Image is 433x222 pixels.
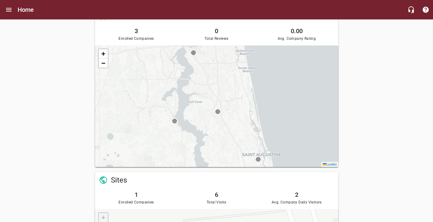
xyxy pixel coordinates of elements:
h6: Home [18,5,34,15]
span: Avg. Company Rating [259,36,334,42]
h6: 6 [179,190,254,200]
h6: 0.00 [259,26,334,36]
button: Support Portal [418,2,433,17]
span: Total Visits [179,200,254,206]
a: Sites [111,176,127,184]
a: Reviews [111,12,138,20]
button: Live Chat [404,2,418,17]
h6: 3 [99,26,174,36]
h6: 0 [179,26,254,36]
span: Total Reviews [179,36,254,42]
button: Open drawer [2,2,16,17]
h6: 1 [99,190,174,200]
span: − [101,59,105,67]
span: + [101,213,105,221]
a: Zoom out [99,59,108,68]
a: Zoom in [99,49,108,59]
span: + [101,50,105,57]
h6: 2 [259,190,334,200]
span: Avg. Company Daily Visitors [259,200,334,206]
span: Enrolled Companies [99,36,174,42]
a: Leaflet [323,162,336,166]
span: Enrolled Companies [99,200,174,206]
